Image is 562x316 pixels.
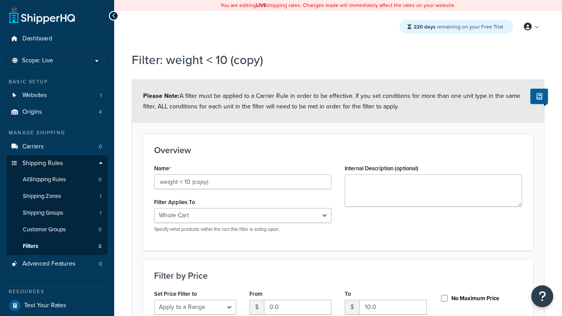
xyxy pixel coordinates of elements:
a: Filters3 [7,238,108,255]
span: All Shipping Rules [23,176,66,183]
li: Shipping Groups [7,205,108,221]
a: Advanced Features0 [7,256,108,272]
h3: Overview [154,145,522,155]
span: Advanced Features [22,260,76,268]
a: Shipping Groups1 [7,205,108,221]
span: 1 [100,193,101,200]
div: Resources [7,288,108,295]
label: Internal Description (optional) [345,165,418,172]
button: Open Resource Center [531,285,553,307]
li: Filters [7,238,108,255]
span: Dashboard [22,35,52,43]
span: 3 [98,243,101,250]
span: 0 [98,226,101,233]
a: Shipping Zones1 [7,188,108,205]
li: Customer Groups [7,222,108,238]
span: 1 [100,209,101,217]
a: Test Your Rates [7,298,108,313]
li: Advanced Features [7,256,108,272]
a: AllShipping Rules0 [7,172,108,188]
li: Shipping Zones [7,188,108,205]
a: Customer Groups0 [7,222,108,238]
a: Dashboard [7,31,108,47]
button: Show Help Docs [530,89,548,104]
span: 4 [99,108,102,116]
div: Manage Shipping [7,129,108,136]
h1: Filter: weight < 10 (copy) [132,51,533,68]
label: From [249,291,263,297]
span: Origins [22,108,42,116]
span: 1 [100,92,102,99]
span: $ [345,300,359,315]
strong: 220 days [414,23,436,31]
li: Websites [7,87,108,104]
span: Shipping Rules [22,160,63,167]
label: Name [154,165,171,172]
span: Customer Groups [23,226,66,233]
span: 0 [98,176,101,183]
li: Shipping Rules [7,155,108,255]
span: Carriers [22,143,44,151]
span: Scope: Live [22,57,53,65]
strong: Please Note: [143,91,180,101]
p: Specify what products within the cart this filter is acting upon. [154,226,331,233]
span: 0 [99,260,102,268]
span: Shipping Zones [23,193,61,200]
span: Websites [22,92,47,99]
li: Origins [7,104,108,120]
a: Origins4 [7,104,108,120]
a: Shipping Rules [7,155,108,172]
label: Set Price Filter to [154,291,197,297]
span: remaining on your Free Trial [414,23,503,31]
label: To [345,291,351,297]
span: A filter must be applied to a Carrier Rule in order to be effective. If you set conditions for mo... [143,91,520,111]
h3: Filter by Price [154,271,522,280]
label: No Maximum Price [451,294,499,302]
span: Shipping Groups [23,209,63,217]
span: $ [249,300,264,315]
div: Basic Setup [7,78,108,86]
span: Test Your Rates [24,302,66,309]
span: 0 [99,143,102,151]
li: Carriers [7,139,108,155]
a: Websites1 [7,87,108,104]
a: Carriers0 [7,139,108,155]
label: Filter Applies To [154,199,195,205]
b: LIVE [256,1,267,9]
span: Filters [23,243,38,250]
